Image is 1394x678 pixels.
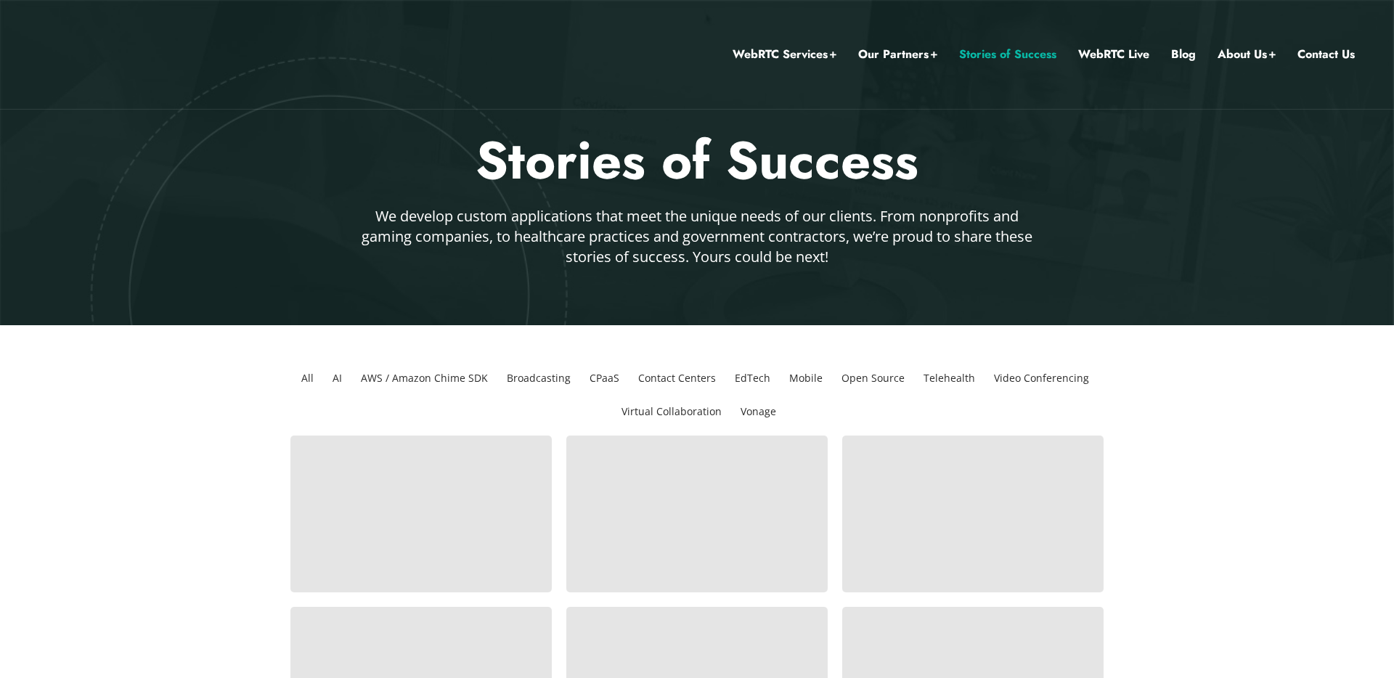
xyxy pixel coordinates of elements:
[1171,45,1196,64] a: Blog
[616,395,727,428] li: Virtual Collaboration
[918,362,981,395] li: Telehealth
[355,362,494,395] li: AWS / Amazon Chime SDK
[584,362,625,395] li: CPaaS
[272,127,1122,195] h2: Stories of Success
[783,362,828,395] li: Mobile
[858,45,937,64] a: Our Partners
[1297,45,1355,64] a: Contact Us
[729,362,776,395] li: EdTech
[632,362,722,395] li: Contact Centers
[1078,45,1149,64] a: WebRTC Live
[988,362,1095,395] li: Video Conferencing
[959,45,1056,64] a: Stories of Success
[836,362,910,395] li: Open Source
[1218,45,1276,64] a: About Us
[327,362,348,395] li: AI
[295,362,319,395] li: All
[501,362,576,395] li: Broadcasting
[357,206,1037,267] p: We develop custom applications that meet the unique needs of our clients. From nonprofits and gam...
[733,45,836,64] a: WebRTC Services
[735,395,782,428] li: Vonage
